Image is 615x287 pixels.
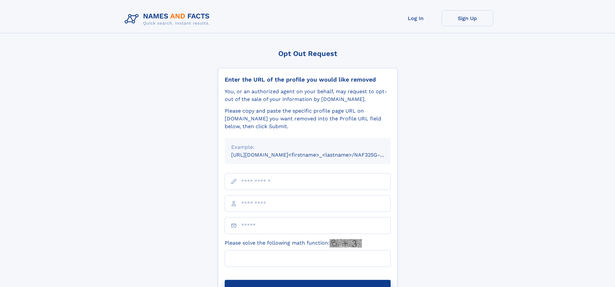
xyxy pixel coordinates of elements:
[231,152,403,158] small: [URL][DOMAIN_NAME]<firstname>_<lastname>/NAF325G-xxxxxxxx
[225,107,391,130] div: Please copy and paste the specific profile page URL on [DOMAIN_NAME] you want removed into the Pr...
[225,76,391,83] div: Enter the URL of the profile you would like removed
[218,50,397,58] div: Opt Out Request
[225,239,362,248] label: Please solve the following math function:
[225,88,391,103] div: You, or an authorized agent on your behalf, may request to opt-out of the sale of your informatio...
[390,10,442,26] a: Log In
[442,10,493,26] a: Sign Up
[122,10,215,28] img: Logo Names and Facts
[231,143,384,151] div: Example:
